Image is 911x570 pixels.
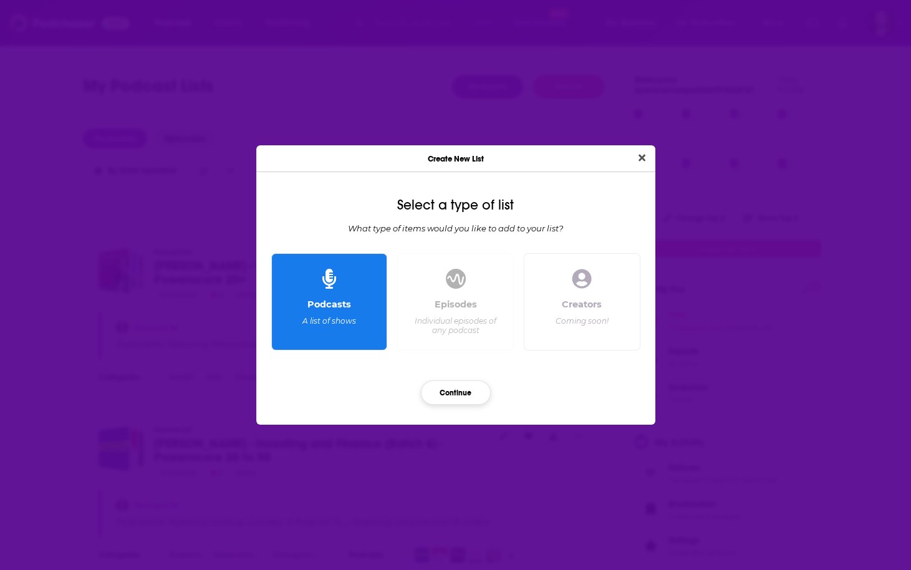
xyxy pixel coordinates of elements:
div: Select a type of list [266,197,645,213]
button: Close [634,150,650,166]
div: Create New List [256,145,655,172]
div: Coming soon! [556,316,609,326]
div: Creators [562,299,602,310]
div: Individual episodes of any podcast [413,316,498,335]
div: A list of shows [302,316,356,326]
div: Episodes [435,299,477,310]
button: Continue [421,380,491,405]
div: Podcasts [307,299,351,310]
div: What type of items would you like to add to your list? [266,223,645,233]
